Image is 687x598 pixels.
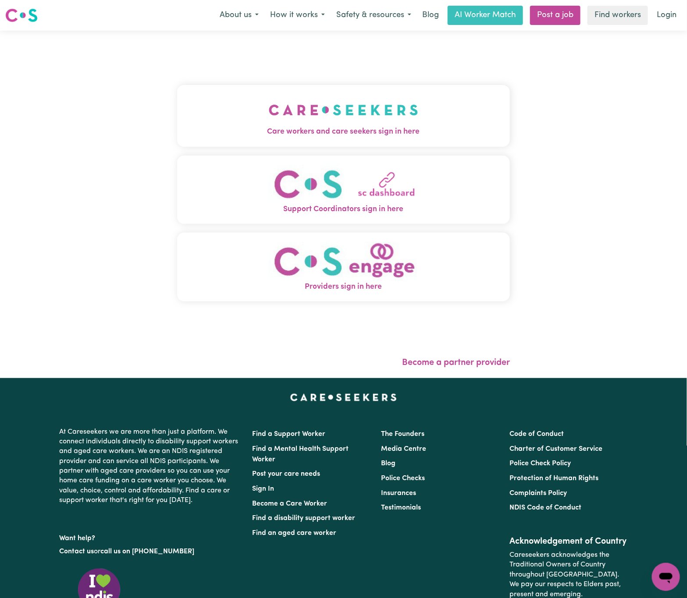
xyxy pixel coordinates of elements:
button: Care workers and care seekers sign in here [177,85,510,146]
a: Media Centre [381,446,426,453]
button: Support Coordinators sign in here [177,156,510,224]
p: Want help? [60,530,242,543]
a: Testimonials [381,504,421,511]
h2: Acknowledgement of Country [509,536,627,547]
a: AI Worker Match [448,6,523,25]
a: Protection of Human Rights [509,475,598,482]
a: Login [651,6,682,25]
iframe: Button to launch messaging window [652,563,680,591]
button: Providers sign in here [177,233,510,301]
a: Blog [381,460,395,467]
a: Find a Support Worker [253,431,326,438]
a: Charter of Customer Service [509,446,602,453]
a: Become a partner provider [402,358,510,367]
a: NDIS Code of Conduct [509,504,581,511]
a: Careseekers home page [290,394,397,401]
a: Post your care needs [253,471,320,478]
a: Post a job [530,6,580,25]
a: Police Check Policy [509,460,571,467]
a: Sign In [253,485,274,492]
a: Blog [417,6,444,25]
a: Find a disability support worker [253,515,356,522]
a: Complaints Policy [509,490,567,497]
a: Find an aged care worker [253,530,337,537]
p: or [60,543,242,560]
img: Careseekers logo [5,7,38,23]
a: Careseekers logo [5,5,38,25]
a: call us on [PHONE_NUMBER] [101,548,195,555]
a: Find workers [587,6,648,25]
span: Providers sign in here [177,281,510,293]
button: About us [214,6,264,25]
button: Safety & resources [331,6,417,25]
a: Code of Conduct [509,431,564,438]
p: At Careseekers we are more than just a platform. We connect individuals directly to disability su... [60,424,242,509]
a: Find a Mental Health Support Worker [253,446,349,463]
a: Police Checks [381,475,425,482]
span: Support Coordinators sign in here [177,204,510,215]
button: How it works [264,6,331,25]
span: Care workers and care seekers sign in here [177,126,510,138]
a: The Founders [381,431,424,438]
a: Contact us [60,548,94,555]
a: Insurances [381,490,416,497]
a: Become a Care Worker [253,500,327,507]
